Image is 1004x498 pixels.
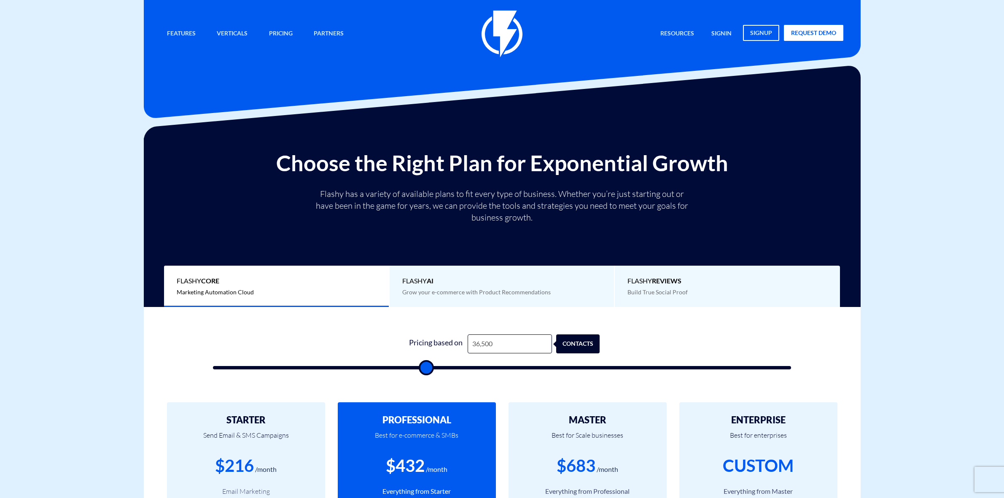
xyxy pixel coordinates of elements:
[743,25,779,41] a: signup
[180,415,312,425] h2: STARTER
[427,277,433,285] b: AI
[784,25,843,41] a: request demo
[307,25,350,43] a: Partners
[350,425,483,454] p: Best for e-commerce & SMBs
[150,151,854,175] h2: Choose the Right Plan for Exponential Growth
[402,276,602,286] span: Flashy
[263,25,299,43] a: Pricing
[692,425,825,454] p: Best for enterprises
[201,277,219,285] b: Core
[404,334,468,353] div: Pricing based on
[177,276,376,286] span: Flashy
[161,25,202,43] a: Features
[426,465,447,474] div: /month
[597,465,618,474] div: /month
[312,188,692,223] p: Flashy has a variety of available plans to fit every type of business. Whether you’re just starti...
[210,25,254,43] a: Verticals
[654,25,700,43] a: Resources
[180,425,312,454] p: Send Email & SMS Campaigns
[402,288,551,296] span: Grow your e-commerce with Product Recommendations
[180,487,312,496] li: Email Marketing
[521,415,654,425] h2: MASTER
[386,454,425,478] div: $432
[692,415,825,425] h2: ENTERPRISE
[215,454,254,478] div: $216
[723,454,794,478] div: CUSTOM
[177,288,254,296] span: Marketing Automation Cloud
[627,276,827,286] span: Flashy
[563,334,606,353] div: contacts
[627,288,688,296] span: Build True Social Proof
[652,277,681,285] b: REVIEWS
[692,487,825,496] li: Everything from Master
[255,465,277,474] div: /month
[350,415,483,425] h2: PROFESSIONAL
[705,25,738,43] a: signin
[521,487,654,496] li: Everything from Professional
[350,487,483,496] li: Everything from Starter
[521,425,654,454] p: Best for Scale businesses
[557,454,595,478] div: $683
